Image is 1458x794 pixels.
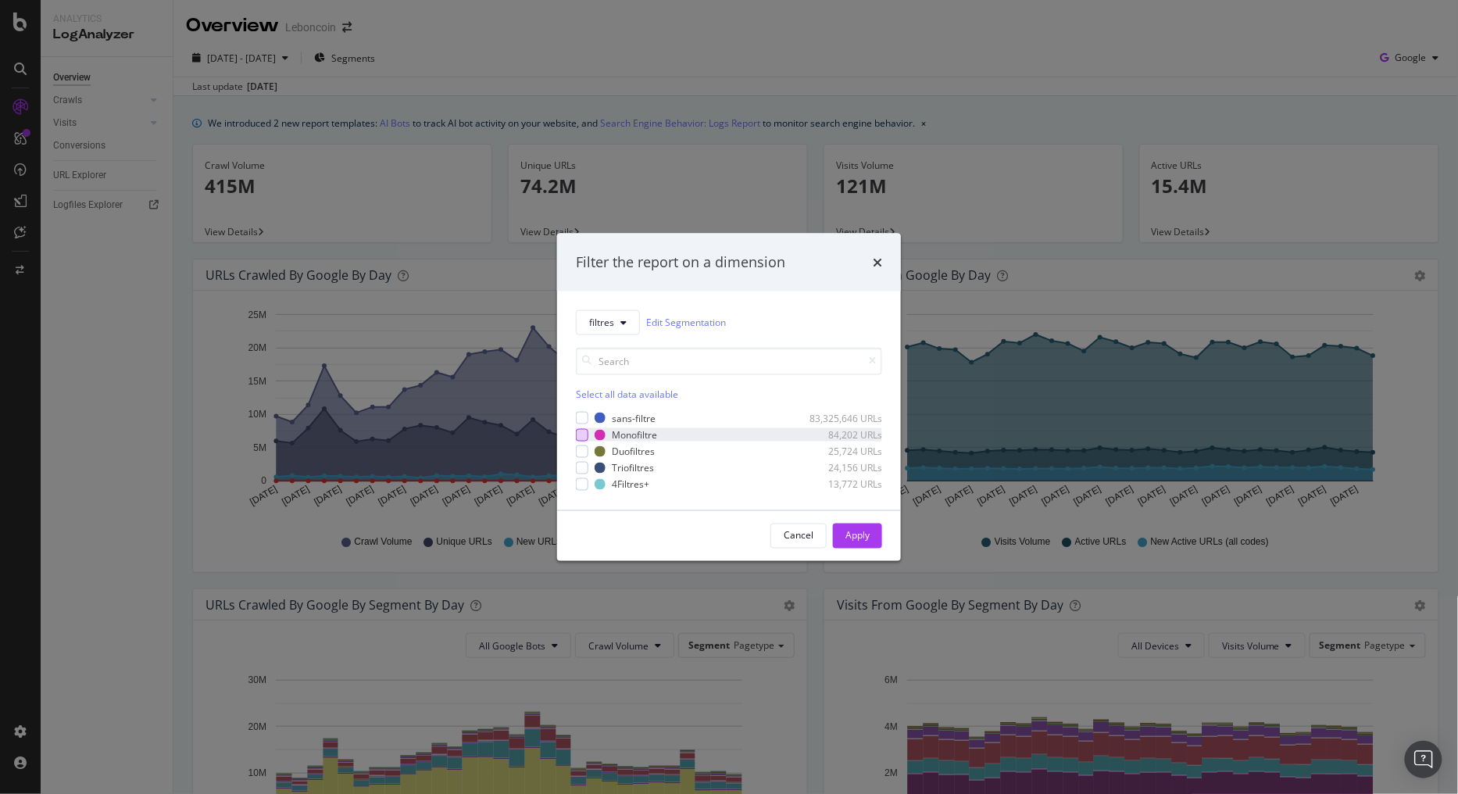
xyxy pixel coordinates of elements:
button: Cancel [770,523,827,548]
div: 84,202 URLs [806,428,882,442]
div: Cancel [784,529,813,542]
button: Apply [833,523,882,548]
div: Open Intercom Messenger [1405,741,1442,778]
div: times [873,252,882,273]
div: sans-filtre [612,412,656,425]
button: filtres [576,309,640,334]
input: Search [576,347,882,374]
div: Filter the report on a dimension [576,252,785,273]
div: Triofiltres [612,461,654,474]
div: 24,156 URLs [806,461,882,474]
div: Duofiltres [612,445,655,458]
div: 83,325,646 URLs [806,412,882,425]
div: Select all data available [576,387,882,400]
div: Apply [845,529,870,542]
div: 13,772 URLs [806,477,882,491]
div: Monofiltre [612,428,657,442]
a: Edit Segmentation [646,314,726,331]
span: filtres [589,316,614,329]
div: modal [557,234,901,561]
div: 4Filtres+ [612,477,649,491]
div: 25,724 URLs [806,445,882,458]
